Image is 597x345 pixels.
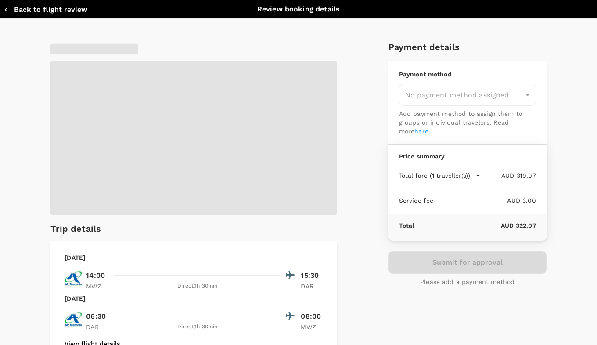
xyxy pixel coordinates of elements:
[399,221,414,230] p: Total
[399,84,536,106] div: No payment method assigned
[65,253,85,262] p: [DATE]
[86,311,106,322] p: 06:30
[301,311,323,322] p: 08:00
[257,4,340,14] p: Review booking details
[399,196,434,205] p: Service fee
[50,222,101,236] h6: Trip details
[65,270,82,287] img: TC
[4,5,87,14] button: Back to flight review
[414,221,536,230] p: AUD 322.07
[301,282,323,291] p: DAR
[414,128,428,135] a: here
[65,294,85,303] p: [DATE]
[113,323,281,331] div: Direct , 1h 30min
[86,282,108,291] p: MWZ
[399,171,481,180] button: Total fare (1 traveller(s))
[399,152,536,161] p: Price summary
[399,171,470,180] p: Total fare (1 traveller(s))
[399,109,536,136] p: Add payment method to assign them to groups or individual travelers. Read more
[433,196,536,205] p: AUD 3.00
[420,277,514,286] p: Please add a payment method
[65,311,82,328] img: TC
[86,270,105,281] p: 14:00
[86,323,108,331] p: DAR
[481,171,536,180] p: AUD 319.07
[399,70,536,79] p: Payment method
[113,282,281,291] div: Direct , 1h 30min
[301,270,323,281] p: 15:30
[388,40,547,54] h6: Payment details
[301,323,323,331] p: MWZ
